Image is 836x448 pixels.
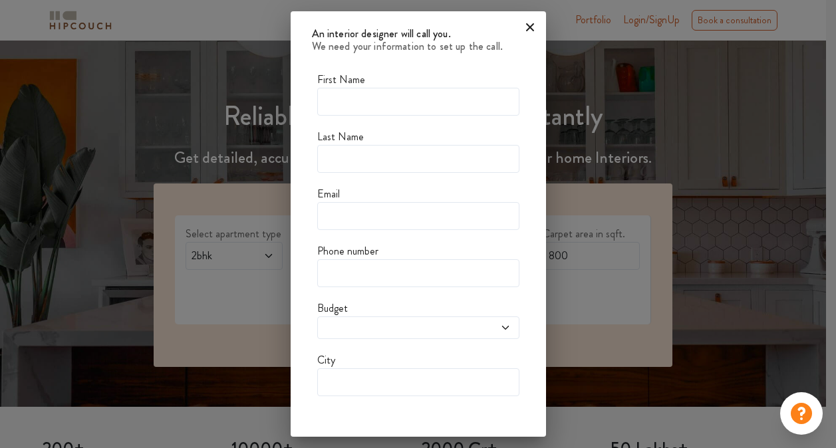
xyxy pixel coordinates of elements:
[317,243,378,259] label: Phone number
[317,72,365,88] label: First Name
[317,352,335,368] label: City
[312,27,546,40] h5: An interior designer will call you.
[317,129,364,145] label: Last Name
[317,300,348,316] label: Budget
[312,40,546,53] h6: We need your information to set up the call.
[317,186,340,202] label: Email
